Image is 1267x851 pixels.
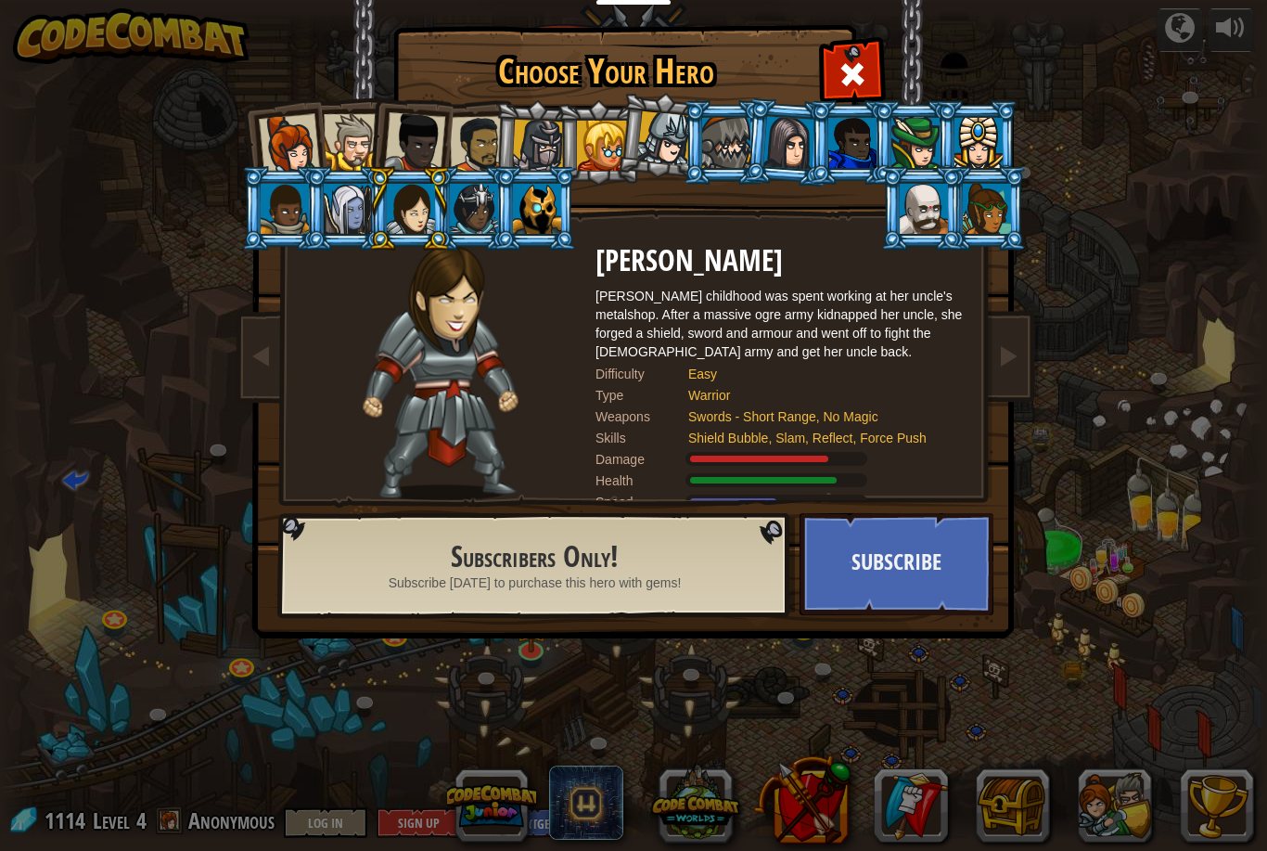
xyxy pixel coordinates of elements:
div: Swords - Short Range, No Magic [688,407,948,426]
li: Omarn Brewstone [743,97,832,187]
li: Zana Woodheart [943,166,1027,251]
div: Gains 140% of listed Warrior armor health. [595,471,966,490]
div: Easy [688,365,948,383]
h1: Choose Your Hero [397,52,814,91]
li: Lady Ida Justheart [364,94,454,185]
div: Type [595,386,688,405]
li: Hattori Hanzō [615,89,707,182]
div: Warrior [688,386,948,405]
li: Ritic the Cold [493,166,577,251]
h2: [PERSON_NAME] [595,245,966,277]
div: Health [595,471,688,490]
div: Skills [595,429,688,447]
li: Nalfar Cryptor [304,166,388,251]
div: Difficulty [595,365,688,383]
li: Miss Hushbaum [557,100,640,185]
span: Subscribe [DATE] to purchase this hero with gems! [389,574,682,592]
li: Pender Spellbane [935,100,1018,185]
li: Captain Anya Weston [237,97,328,187]
li: Amara Arrowhead [492,98,580,187]
div: Shield Bubble, Slam, Reflect, Force Push [688,429,948,447]
div: Weapons [595,407,688,426]
div: Speed [595,493,688,511]
img: language-selector-background.png [277,513,795,619]
img: guardian-pose.png [363,245,518,500]
li: Senick Steelclaw [683,100,766,185]
li: Alejandro the Duelist [429,99,515,186]
li: Usara Master Wizard [430,166,514,251]
div: Moves at 10 meters per second. [595,493,966,511]
li: Okar Stompfoot [880,166,964,251]
li: Sir Tharin Thunderfist [304,97,388,182]
div: [PERSON_NAME] childhood was spent working at her uncle's metalshop. After a massive ogre army kid... [595,287,966,361]
li: Gordon the Stalwart [809,100,892,185]
li: Illia Shieldsmith [367,166,451,251]
div: Damage [595,450,688,469]
li: Naria of the Leaf [872,100,955,185]
h2: Subscribers Only! [321,541,749,574]
button: Subscribe [800,513,993,615]
li: Arryn Stonewall [241,166,325,251]
div: Deals 120% of listed Warrior weapon damage. [595,450,966,469]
